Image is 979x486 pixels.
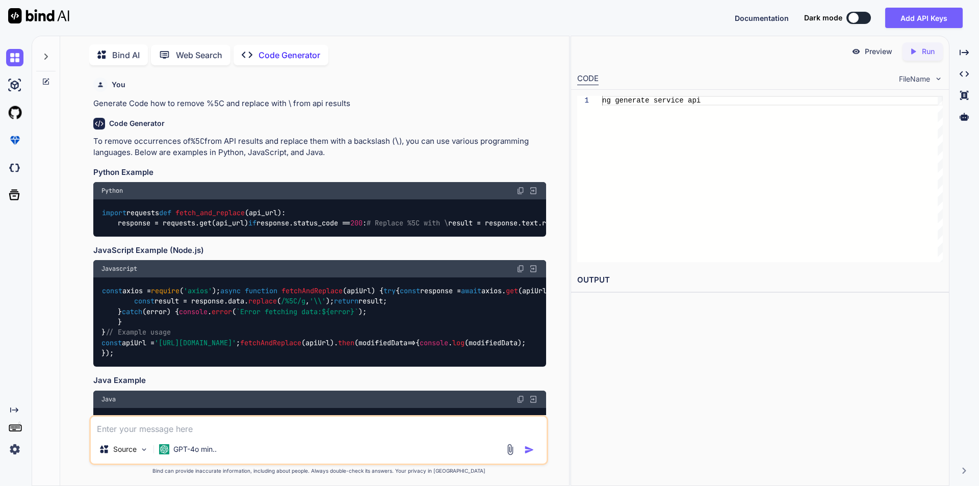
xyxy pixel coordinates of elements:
p: Web Search [176,49,222,61]
span: await [461,286,481,295]
img: chat [6,49,23,66]
span: console [179,307,208,316]
div: 1 [577,96,589,106]
span: import [102,208,126,217]
img: githubLight [6,104,23,121]
img: settings [6,441,23,458]
span: catch [122,307,142,316]
h2: OUTPUT [571,268,949,292]
span: console [420,338,448,347]
span: /%5C/g [281,297,305,306]
img: copy [517,395,525,403]
span: const [102,286,122,295]
span: `Error fetching data: ` [236,307,358,316]
span: '\\' [310,297,326,306]
span: modifiedData [358,338,407,347]
span: Documentation [735,14,789,22]
p: GPT-4o min.. [173,444,217,454]
h6: Code Generator [109,118,165,129]
img: Pick Models [140,445,148,454]
p: Preview [865,46,892,57]
code: %5C [191,136,204,146]
span: ng generate service api [602,96,701,105]
span: 200 [350,218,363,227]
span: Javascript [101,265,137,273]
span: fetch_and_replace [175,208,245,217]
p: Bind can provide inaccurate information, including about people. Always double-check its answers.... [89,467,548,475]
span: data [228,297,244,306]
span: api_url [249,208,277,217]
span: => [358,338,416,347]
span: then [338,338,354,347]
div: CODE [577,73,599,85]
span: FileName [899,74,930,84]
span: // Example usage [106,328,171,337]
h3: JavaScript Example (Node.js) [93,245,546,257]
img: attachment [504,444,516,455]
p: Generate Code how to remove %5C and replace with \ from api results [93,98,546,110]
h3: Python Example [93,167,546,178]
img: premium [6,132,23,149]
span: get [506,286,518,295]
p: Bind AI [112,49,140,61]
h3: Java Example [93,375,546,387]
span: require [151,286,179,295]
code: axios = ( ); ( ) { { response = axios. (apiUrl); result = response. . ( , ); result; } (error) { ... [101,286,640,359]
img: copy [517,187,525,195]
img: Open in Browser [529,186,538,195]
p: To remove occurrences of from API results and replace them with a backslash ( ), you can use vari... [93,136,546,159]
img: GPT-4o mini [159,444,169,454]
span: try [383,286,396,295]
button: Add API Keys [885,8,963,28]
img: chevron down [934,74,943,83]
span: apiUrl [347,286,371,295]
img: copy [517,265,525,273]
p: Code Generator [259,49,320,61]
span: def [159,208,171,217]
span: const [134,297,154,306]
p: Source [113,444,137,454]
span: function [245,286,277,295]
button: Documentation [735,13,789,23]
img: Open in Browser [529,264,538,273]
span: const [101,338,122,347]
span: error [212,307,232,316]
span: async [220,286,241,295]
code: \ [395,136,399,146]
img: preview [852,47,861,56]
p: Run [922,46,935,57]
span: fetchAndReplace [240,338,301,347]
span: log [452,338,465,347]
span: # Replace %5C with \ [367,218,448,227]
img: icon [524,445,534,455]
span: replace [248,297,277,306]
span: '[URL][DOMAIN_NAME]' [154,338,236,347]
img: ai-studio [6,76,23,94]
img: darkCloudIdeIcon [6,159,23,176]
span: const [400,286,420,295]
span: 'axios' [184,286,212,295]
span: return [334,297,358,306]
img: Bind AI [8,8,69,23]
img: Open in Browser [529,395,538,404]
span: Dark mode [804,13,842,23]
span: Python [101,187,123,195]
span: Java [101,395,116,403]
span: ${error} [322,307,354,316]
span: if [248,218,256,227]
span: fetchAndReplace [281,286,343,295]
h6: You [112,80,125,90]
